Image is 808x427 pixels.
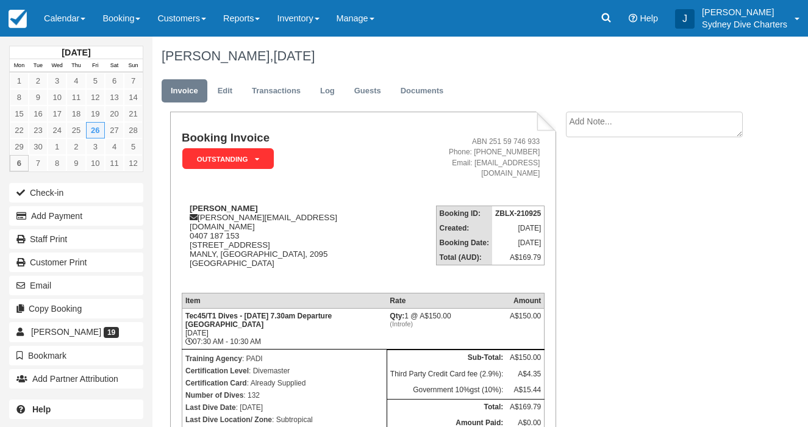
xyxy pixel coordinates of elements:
[29,138,48,155] a: 30
[105,106,124,122] a: 20
[9,322,143,342] a: [PERSON_NAME] 19
[182,132,393,145] h1: Booking Invoice
[48,155,66,171] a: 8
[48,138,66,155] a: 1
[66,138,85,155] a: 2
[436,206,492,221] th: Booking ID:
[9,369,143,389] button: Add Partner Attribution
[492,235,545,250] td: [DATE]
[185,367,249,375] strong: Certification Level
[10,73,29,89] a: 1
[29,89,48,106] a: 9
[124,59,143,73] th: Sun
[387,350,506,367] th: Sub-Total:
[10,59,29,73] th: Mon
[86,106,105,122] a: 19
[387,309,506,350] td: 1 @ A$150.00
[702,18,787,30] p: Sydney Dive Charters
[629,14,637,23] i: Help
[29,122,48,138] a: 23
[66,155,85,171] a: 9
[243,79,310,103] a: Transactions
[311,79,344,103] a: Log
[86,59,105,73] th: Fri
[124,138,143,155] a: 5
[398,137,540,179] address: ABN 251 59 746 933 Phone: [PHONE_NUMBER] Email: [EMAIL_ADDRESS][DOMAIN_NAME]
[10,89,29,106] a: 8
[105,73,124,89] a: 6
[185,403,236,412] strong: Last Dive Date
[185,353,384,365] p: : PADI
[86,122,105,138] a: 26
[506,399,545,415] td: A$169.79
[495,209,541,218] strong: ZBLX-210925
[492,221,545,235] td: [DATE]
[185,414,384,426] p: : Subtropical
[48,59,66,73] th: Wed
[124,106,143,122] a: 21
[105,89,124,106] a: 13
[32,404,51,414] b: Help
[9,183,143,203] button: Check-in
[185,391,243,400] strong: Number of Dives
[492,250,545,265] td: A$169.79
[10,155,29,171] a: 6
[185,415,272,424] strong: Last Dive Location/ Zone
[66,73,85,89] a: 4
[9,206,143,226] button: Add Payment
[86,155,105,171] a: 10
[182,309,387,350] td: [DATE] 07:30 AM - 10:30 AM
[387,382,506,399] td: Government 10%gst (10%):
[66,59,85,73] th: Thu
[436,250,492,265] th: Total (AUD):
[185,377,384,389] p: : Already Supplied
[29,73,48,89] a: 2
[387,399,506,415] th: Total:
[86,73,105,89] a: 5
[506,382,545,399] td: A$15.44
[10,138,29,155] a: 29
[66,122,85,138] a: 25
[124,73,143,89] a: 7
[105,122,124,138] a: 27
[66,89,85,106] a: 11
[105,59,124,73] th: Sat
[185,401,384,414] p: : [DATE]
[190,204,258,213] strong: [PERSON_NAME]
[10,106,29,122] a: 15
[104,327,119,338] span: 19
[124,155,143,171] a: 12
[185,389,384,401] p: : 132
[48,73,66,89] a: 3
[124,122,143,138] a: 28
[9,276,143,295] button: Email
[31,327,101,337] span: [PERSON_NAME]
[345,79,390,103] a: Guests
[182,148,270,170] a: OUTSTANDING
[182,293,387,309] th: Item
[162,79,207,103] a: Invoice
[209,79,241,103] a: Edit
[387,293,506,309] th: Rate
[10,122,29,138] a: 22
[86,138,105,155] a: 3
[390,312,404,320] strong: Qty
[640,13,658,23] span: Help
[436,221,492,235] th: Created:
[124,89,143,106] a: 14
[9,299,143,318] button: Copy Booking
[9,253,143,272] a: Customer Print
[185,379,247,387] strong: Certification Card
[29,106,48,122] a: 16
[182,204,393,283] div: [PERSON_NAME][EMAIL_ADDRESS][DOMAIN_NAME] 0407 187 153 [STREET_ADDRESS] MANLY, [GEOGRAPHIC_DATA],...
[86,89,105,106] a: 12
[62,48,90,57] strong: [DATE]
[9,10,27,28] img: checkfront-main-nav-mini-logo.png
[506,293,545,309] th: Amount
[29,155,48,171] a: 7
[391,79,453,103] a: Documents
[182,148,274,170] em: OUTSTANDING
[48,106,66,122] a: 17
[702,6,787,18] p: [PERSON_NAME]
[387,367,506,382] td: Third Party Credit Card fee (2.9%):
